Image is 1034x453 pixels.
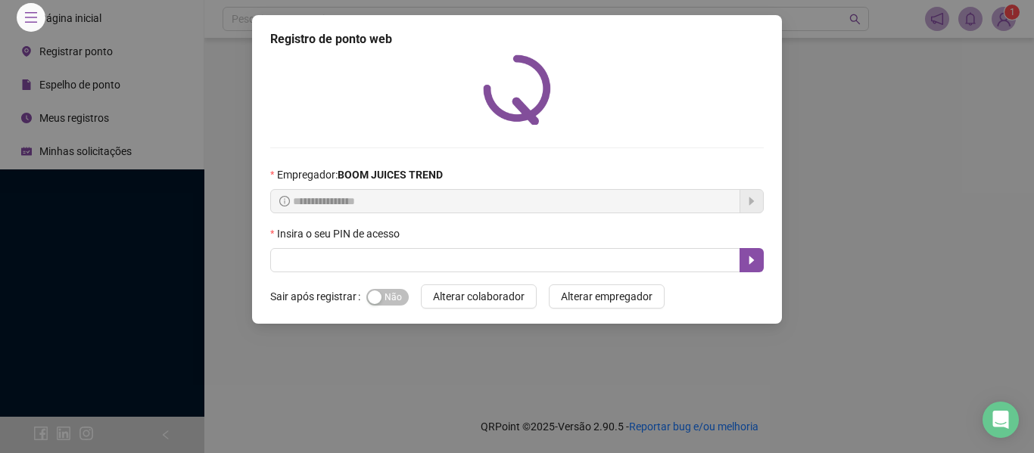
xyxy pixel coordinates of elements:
[983,402,1019,438] div: Open Intercom Messenger
[24,11,38,24] span: menu
[746,254,758,266] span: caret-right
[270,284,366,309] label: Sair após registrar
[279,196,290,206] span: info-circle
[277,166,443,183] span: Empregador :
[338,169,443,181] strong: BOOM JUICES TREND
[421,284,537,309] button: Alterar colaborador
[483,54,551,125] img: QRPoint
[433,288,525,305] span: Alterar colaborador
[549,284,665,309] button: Alterar empregador
[561,288,652,305] span: Alterar empregador
[270,30,764,48] div: Registro de ponto web
[270,225,410,242] label: Insira o seu PIN de acesso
